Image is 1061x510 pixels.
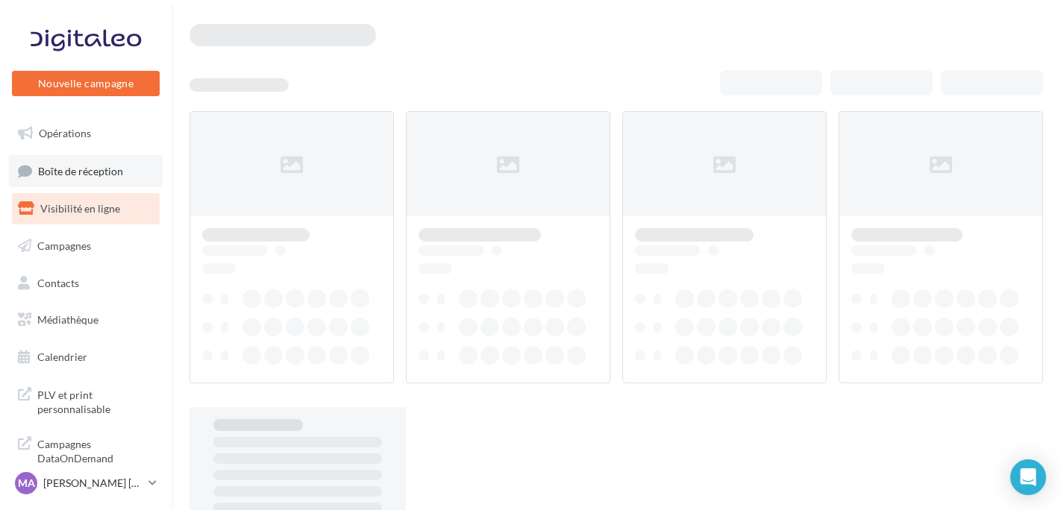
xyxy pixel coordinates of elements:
a: PLV et print personnalisable [9,379,163,423]
span: PLV et print personnalisable [37,385,154,417]
a: Opérations [9,118,163,149]
a: Calendrier [9,341,163,373]
span: Visibilité en ligne [40,202,120,215]
a: Contacts [9,268,163,299]
a: MA [PERSON_NAME] [PERSON_NAME] [12,469,160,497]
div: Open Intercom Messenger [1010,459,1046,495]
a: Visibilité en ligne [9,193,163,224]
button: Nouvelle campagne [12,71,160,96]
span: Médiathèque [37,313,98,326]
a: Campagnes [9,230,163,262]
span: MA [18,476,35,491]
a: Campagnes DataOnDemand [9,428,163,472]
p: [PERSON_NAME] [PERSON_NAME] [43,476,143,491]
span: Campagnes DataOnDemand [37,434,154,466]
span: Campagnes [37,239,91,252]
span: Calendrier [37,350,87,363]
span: Boîte de réception [38,164,123,177]
a: Boîte de réception [9,155,163,187]
span: Contacts [37,276,79,289]
span: Opérations [39,127,91,139]
a: Médiathèque [9,304,163,336]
